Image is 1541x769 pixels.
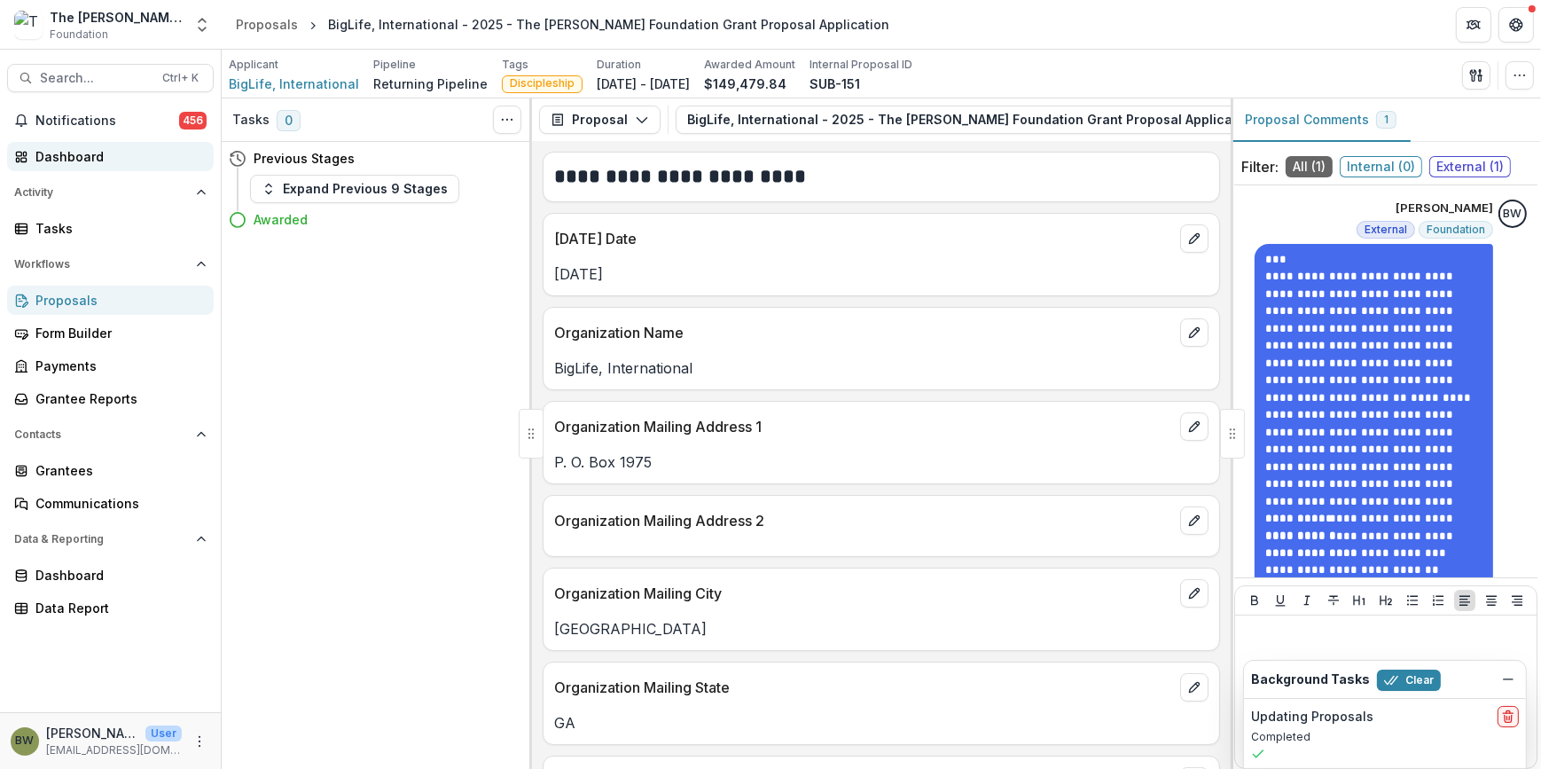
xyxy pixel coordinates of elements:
p: Organization Name [554,322,1173,343]
div: Blair White [16,735,35,747]
span: Search... [40,71,152,86]
button: Search... [7,64,214,92]
p: [DATE] Date [554,228,1173,249]
p: Returning Pipeline [373,75,488,93]
a: Grantee Reports [7,384,214,413]
span: Workflows [14,258,189,271]
h2: Updating Proposals [1251,710,1373,725]
button: Partners [1456,7,1491,43]
div: Ctrl + K [159,68,202,88]
p: Duration [597,57,641,73]
div: Data Report [35,599,199,617]
a: Data Report [7,593,214,623]
h4: Previous Stages [254,149,355,168]
p: Organization Mailing State [554,677,1173,698]
span: 0 [277,110,301,131]
button: Dismiss [1498,669,1519,690]
button: Open entity switcher [190,7,215,43]
span: Foundation [1427,224,1485,236]
button: Proposal Comments [1231,98,1411,142]
div: Proposals [236,15,298,34]
span: 1 [1384,114,1388,126]
div: Dashboard [35,566,199,585]
button: Expand Previous 9 Stages [250,175,459,203]
div: Proposals [35,291,199,310]
button: edit [1180,412,1209,441]
p: [DATE] - [DATE] [597,75,690,93]
p: [EMAIL_ADDRESS][DOMAIN_NAME] [46,742,182,758]
a: Communications [7,489,214,518]
button: edit [1180,318,1209,347]
h3: Tasks [232,113,270,128]
span: Foundation [50,27,108,43]
div: Form Builder [35,324,199,342]
div: Grantees [35,461,199,480]
a: Dashboard [7,561,214,590]
p: Internal Proposal ID [810,57,912,73]
button: Clear [1377,670,1441,691]
p: User [145,726,182,742]
button: Underline [1270,590,1291,611]
span: All ( 1 ) [1286,156,1333,177]
span: Data & Reporting [14,533,189,545]
p: Pipeline [373,57,416,73]
span: External ( 1 ) [1429,156,1511,177]
h2: Background Tasks [1251,672,1370,687]
a: Grantees [7,456,214,485]
span: Activity [14,186,189,199]
p: Awarded Amount [704,57,795,73]
button: Align Center [1481,590,1502,611]
button: Heading 1 [1349,590,1370,611]
button: BigLife, International - 2025 - The [PERSON_NAME] Foundation Grant Proposal Application [676,106,1310,134]
p: [PERSON_NAME] [1396,200,1493,217]
p: [PERSON_NAME] [46,724,138,742]
span: Internal ( 0 ) [1340,156,1422,177]
p: Completed [1251,729,1519,745]
div: Dashboard [35,147,199,166]
p: Filter: [1241,156,1279,177]
button: Align Left [1454,590,1475,611]
p: Organization Mailing Address 2 [554,510,1173,531]
a: Proposals [7,286,214,315]
div: Grantee Reports [35,389,199,408]
h4: Awarded [254,210,308,229]
div: Payments [35,357,199,375]
a: Tasks [7,214,214,243]
div: Tasks [35,219,199,238]
div: Communications [35,494,199,513]
span: Discipleship [510,77,575,90]
button: Bold [1244,590,1265,611]
button: Get Help [1498,7,1534,43]
button: Ordered List [1428,590,1449,611]
p: [DATE] [554,263,1209,285]
button: Bullet List [1402,590,1423,611]
button: Heading 2 [1375,590,1396,611]
button: edit [1180,579,1209,608]
div: Blair White [1504,208,1522,220]
button: Open Workflows [7,250,214,279]
button: Align Right [1506,590,1528,611]
button: edit [1180,224,1209,253]
span: 456 [179,112,207,129]
button: Toggle View Cancelled Tasks [493,106,521,134]
p: GA [554,712,1209,734]
p: $149,479.84 [704,75,786,93]
button: delete [1498,706,1519,727]
a: BigLife, International [229,75,359,93]
a: Dashboard [7,142,214,171]
button: Proposal [539,106,661,134]
button: Notifications456 [7,106,214,135]
span: External [1365,224,1407,236]
a: Payments [7,351,214,381]
button: edit [1180,506,1209,535]
p: BigLife, International [554,357,1209,379]
a: Proposals [229,12,305,37]
button: Italicize [1296,590,1318,611]
p: Organization Mailing Address 1 [554,416,1173,437]
nav: breadcrumb [229,12,896,37]
a: Form Builder [7,318,214,348]
button: Open Data & Reporting [7,525,214,553]
button: Open Contacts [7,420,214,449]
span: Contacts [14,428,189,441]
